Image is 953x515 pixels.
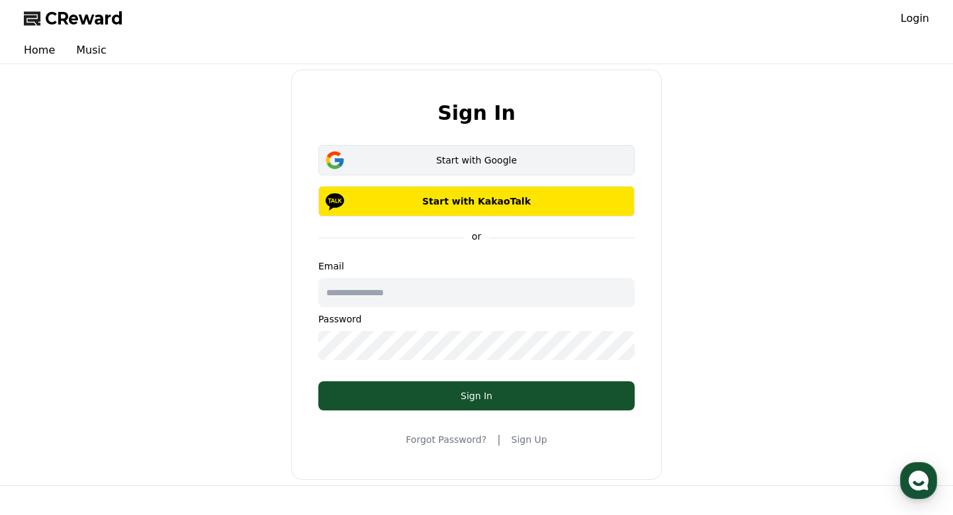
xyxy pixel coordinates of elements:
[318,145,635,175] button: Start with Google
[318,312,635,326] p: Password
[13,37,66,64] a: Home
[45,8,123,29] span: CReward
[464,230,489,243] p: or
[66,37,117,64] a: Music
[338,154,615,167] div: Start with Google
[34,425,57,436] span: Home
[901,11,929,26] a: Login
[24,8,123,29] a: CReward
[437,102,516,124] h2: Sign In
[338,195,615,208] p: Start with KakaoTalk
[345,389,608,402] div: Sign In
[406,433,486,446] a: Forgot Password?
[497,432,500,447] span: |
[196,425,228,436] span: Settings
[318,259,635,273] p: Email
[318,381,635,410] button: Sign In
[512,433,547,446] a: Sign Up
[4,405,87,438] a: Home
[171,405,254,438] a: Settings
[318,186,635,216] button: Start with KakaoTalk
[87,405,171,438] a: Messages
[110,426,149,436] span: Messages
